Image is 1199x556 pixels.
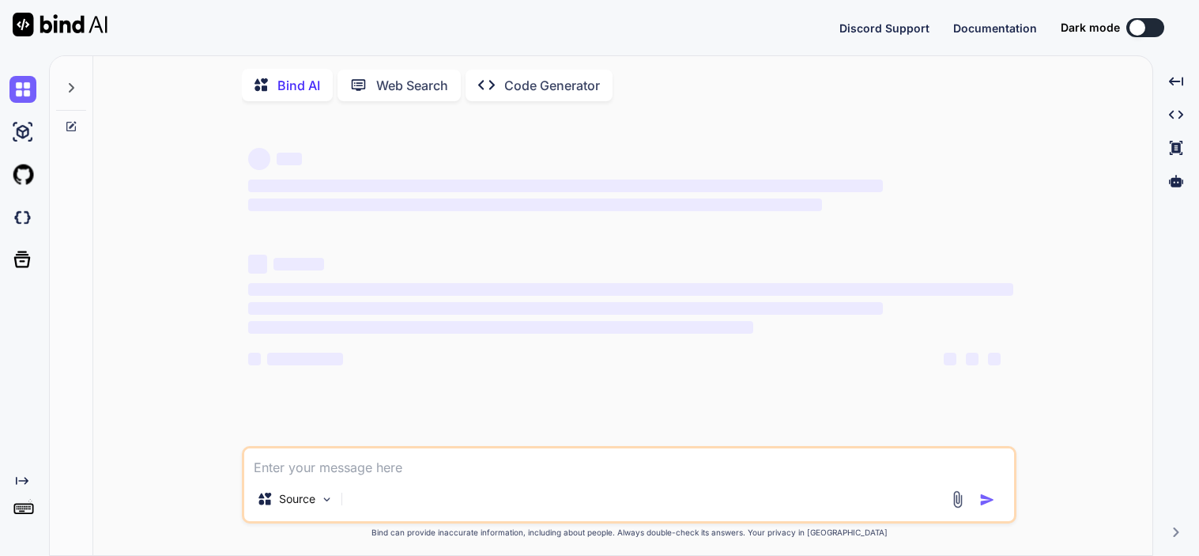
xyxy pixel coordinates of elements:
span: Discord Support [839,21,929,35]
img: attachment [948,490,967,509]
img: Bind AI [13,13,107,36]
span: ‌ [277,153,302,165]
img: githubLight [9,161,36,188]
span: Documentation [953,21,1037,35]
span: ‌ [248,148,270,170]
span: ‌ [944,353,956,365]
p: Source [279,491,315,507]
span: ‌ [248,255,267,274]
span: ‌ [966,353,978,365]
img: Pick Models [320,493,334,506]
span: Dark mode [1061,20,1120,36]
p: Bind can provide inaccurate information, including about people. Always double-check its answers.... [242,527,1016,539]
p: Bind AI [277,76,320,95]
button: Discord Support [839,20,929,36]
p: Web Search [376,76,448,95]
span: ‌ [248,283,1013,296]
p: Code Generator [504,76,600,95]
span: ‌ [273,258,324,270]
span: ‌ [267,353,343,365]
img: chat [9,76,36,103]
span: ‌ [248,199,822,211]
span: ‌ [248,321,753,334]
img: icon [979,492,995,508]
span: ‌ [988,353,1001,365]
button: Documentation [953,20,1037,36]
img: darkCloudIdeIcon [9,204,36,231]
img: ai-studio [9,119,36,146]
span: ‌ [248,353,261,365]
span: ‌ [248,180,883,192]
span: ‌ [248,302,883,315]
